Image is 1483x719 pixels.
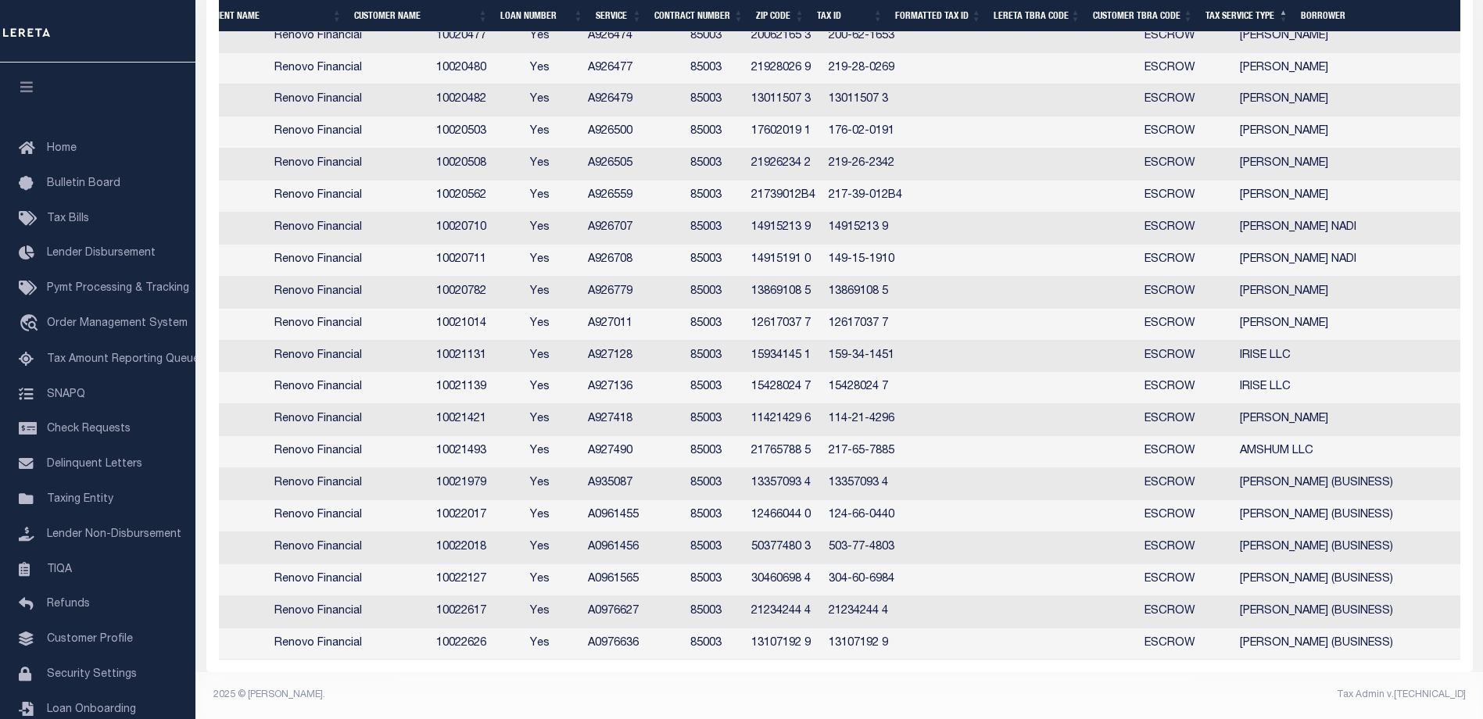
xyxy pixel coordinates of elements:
[47,634,133,645] span: Customer Profile
[582,500,684,532] td: A0961455
[430,213,524,245] td: 10020710
[684,148,745,181] td: 85003
[684,84,745,116] td: 85003
[47,459,142,470] span: Delinquent Letters
[430,245,524,277] td: 10020711
[822,372,922,404] td: 15428024 7
[745,309,822,341] td: 12617037 7
[524,116,582,148] td: Yes
[582,116,684,148] td: A926500
[1138,628,1234,660] td: ESCROW
[822,404,922,436] td: 114-21-4296
[47,529,181,540] span: Lender Non-Disbursement
[430,341,524,373] td: 10021131
[47,213,89,224] span: Tax Bills
[268,564,430,596] td: Renovo Financial
[430,53,524,85] td: 10020480
[1138,309,1234,341] td: ESCROW
[1138,277,1234,309] td: ESCROW
[684,596,745,628] td: 85003
[822,341,922,373] td: 159-34-1451
[430,436,524,468] td: 10021493
[822,309,922,341] td: 12617037 7
[822,436,922,468] td: 217-65-7885
[684,21,745,53] td: 85003
[684,341,745,373] td: 85003
[745,181,822,213] td: 21739012B4
[47,248,156,259] span: Lender Disbursement
[524,372,582,404] td: Yes
[268,341,430,373] td: Renovo Financial
[430,181,524,213] td: 10020562
[684,404,745,436] td: 85003
[684,372,745,404] td: 85003
[745,596,822,628] td: 21234244 4
[47,494,113,505] span: Taxing Entity
[684,468,745,500] td: 85003
[745,372,822,404] td: 15428024 7
[47,354,199,365] span: Tax Amount Reporting Queue
[822,53,922,85] td: 219-28-0269
[745,148,822,181] td: 21926234 2
[684,436,745,468] td: 85003
[822,245,922,277] td: 149-15-1910
[524,181,582,213] td: Yes
[268,53,430,85] td: Renovo Financial
[582,309,684,341] td: A927011
[47,283,189,294] span: Pymt Processing & Tracking
[19,314,44,334] i: travel_explore
[1138,116,1234,148] td: ESCROW
[524,148,582,181] td: Yes
[47,563,72,574] span: TIQA
[684,532,745,564] td: 85003
[47,669,137,680] span: Security Settings
[1138,532,1234,564] td: ESCROW
[582,372,684,404] td: A927136
[1138,468,1234,500] td: ESCROW
[582,404,684,436] td: A927418
[822,213,922,245] td: 14915213 9
[430,372,524,404] td: 10021139
[430,628,524,660] td: 10022626
[745,404,822,436] td: 11421429 6
[430,468,524,500] td: 10021979
[524,213,582,245] td: Yes
[268,21,430,53] td: Renovo Financial
[268,436,430,468] td: Renovo Financial
[524,564,582,596] td: Yes
[430,309,524,341] td: 10021014
[745,564,822,596] td: 30460698 4
[684,213,745,245] td: 85003
[582,245,684,277] td: A926708
[822,181,922,213] td: 217-39-012B4
[684,628,745,660] td: 85003
[745,213,822,245] td: 14915213 9
[268,245,430,277] td: Renovo Financial
[822,564,922,596] td: 304-60-6984
[822,532,922,564] td: 503-77-4803
[822,116,922,148] td: 176-02-0191
[745,21,822,53] td: 20062165 3
[582,564,684,596] td: A0961565
[268,596,430,628] td: Renovo Financial
[268,532,430,564] td: Renovo Financial
[1138,21,1234,53] td: ESCROW
[745,53,822,85] td: 21928026 9
[684,181,745,213] td: 85003
[524,21,582,53] td: Yes
[430,500,524,532] td: 10022017
[684,277,745,309] td: 85003
[47,143,77,154] span: Home
[524,596,582,628] td: Yes
[524,53,582,85] td: Yes
[745,628,822,660] td: 13107192 9
[430,532,524,564] td: 10022018
[268,404,430,436] td: Renovo Financial
[745,341,822,373] td: 15934145 1
[822,628,922,660] td: 13107192 9
[684,500,745,532] td: 85003
[1138,341,1234,373] td: ESCROW
[47,599,90,610] span: Refunds
[745,84,822,116] td: 13011507 3
[430,148,524,181] td: 10020508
